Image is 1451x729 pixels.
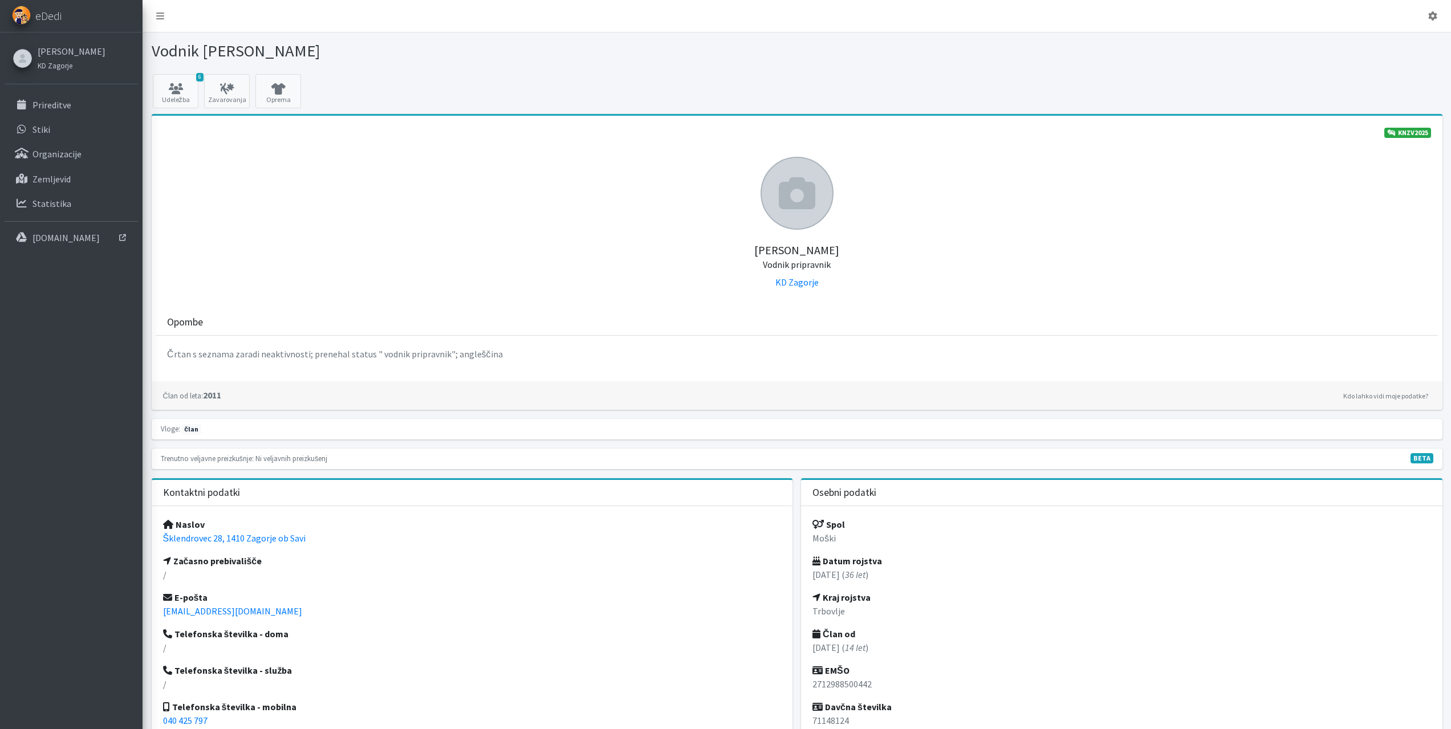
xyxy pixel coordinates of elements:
[812,487,876,499] h3: Osebni podatki
[845,569,865,580] em: 36 let
[163,487,240,499] h3: Kontaktni podatki
[1340,389,1431,403] a: Kdo lahko vidi moje podatke?
[812,519,845,530] strong: Spol
[32,99,71,111] p: Prireditve
[163,391,203,400] small: Član od leta:
[153,74,198,108] a: 6 Udeležba
[812,568,1431,581] p: [DATE] ( )
[255,74,301,108] a: Oprema
[163,701,297,712] strong: Telefonska številka - mobilna
[204,74,250,108] a: Zavarovanja
[32,198,71,209] p: Statistika
[32,148,82,160] p: Organizacije
[167,316,203,328] h3: Opombe
[163,715,208,726] a: 040 425 797
[163,532,306,544] a: Šklendrovec 28, 1410 Zagorje ob Savi
[845,642,865,653] em: 14 let
[5,142,138,165] a: Organizacije
[163,641,782,654] p: /
[152,41,793,61] h1: Vodnik [PERSON_NAME]
[163,389,221,401] strong: 2011
[1384,128,1431,138] a: KNZV2025
[763,259,831,270] small: Vodnik pripravnik
[5,168,138,190] a: Zemljevid
[812,628,855,640] strong: Član od
[812,641,1431,654] p: [DATE] ( )
[163,230,1431,271] h5: [PERSON_NAME]
[12,6,31,25] img: eDedi
[163,568,782,581] p: /
[161,424,180,433] small: Vloge:
[812,665,850,676] strong: EMŠO
[812,701,892,712] strong: Davčna številka
[38,44,105,58] a: [PERSON_NAME]
[32,124,50,135] p: Stiki
[163,592,208,603] strong: E-pošta
[163,628,289,640] strong: Telefonska številka - doma
[182,424,201,434] span: član
[5,118,138,141] a: Stiki
[255,454,327,463] small: Ni veljavnih preizkušenj
[163,555,262,567] strong: Začasno prebivališče
[32,232,100,243] p: [DOMAIN_NAME]
[812,677,1431,691] p: 2712988500442
[812,592,871,603] strong: Kraj rojstva
[812,714,1431,727] p: 71148124
[163,605,302,617] a: [EMAIL_ADDRESS][DOMAIN_NAME]
[38,58,105,72] a: KD Zagorje
[812,531,1431,545] p: Moški
[812,604,1431,618] p: Trbovlje
[775,276,819,288] a: KD Zagorje
[32,173,71,185] p: Zemljevid
[163,677,782,691] p: /
[5,93,138,116] a: Prireditve
[35,7,62,25] span: eDedi
[1411,453,1433,463] span: V fazi razvoja
[163,519,205,530] strong: Naslov
[38,61,72,70] small: KD Zagorje
[812,555,882,567] strong: Datum rojstva
[196,73,204,82] span: 6
[161,454,254,463] small: Trenutno veljavne preizkušnje:
[163,665,292,676] strong: Telefonska številka - služba
[5,192,138,215] a: Statistika
[167,347,1426,361] p: Črtan s seznama zaradi neaktivnosti; prenehal status " vodnik pripravnik"; angleščina
[5,226,138,249] a: [DOMAIN_NAME]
